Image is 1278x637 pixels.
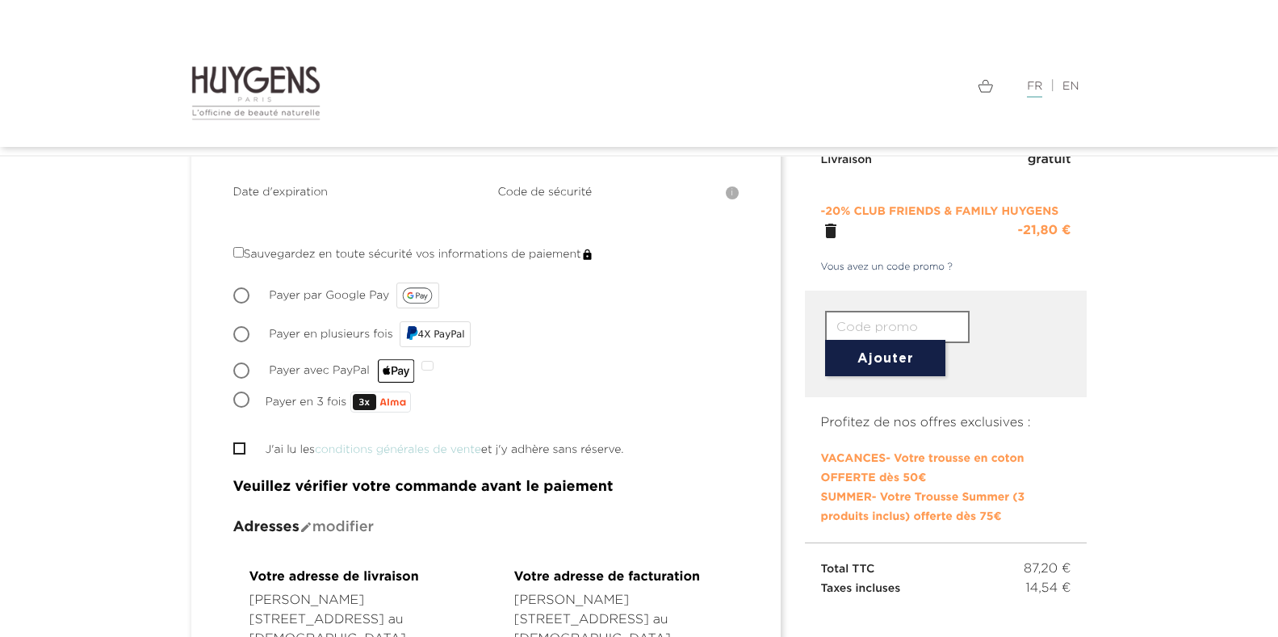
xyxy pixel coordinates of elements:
span: Payer par Google Pay [269,290,389,301]
div: -21,80 € [1018,221,1071,241]
span: Livraison [821,154,873,166]
span: -20% CLUB FRIENDS & FAMILY HUYGENS [821,206,1059,217]
a:  [821,221,840,241]
span: Modifier [300,520,374,534]
span: - Votre Trousse Summer (3 produits inclus) offerte dès 75€ [821,492,1025,522]
label: Sauvegardez en toute sécurité vos informations de paiement [233,246,593,263]
img: google_pay [402,287,433,304]
span: 4X PayPal [418,329,465,340]
span: Total TTC [821,564,875,575]
p: Profitez de nos offres exclusives : [805,397,1087,433]
span: 87,20 € [1024,559,1071,579]
span: Payer en plusieurs fois [269,329,392,340]
span: Payer en 3 fois [266,396,347,408]
div: | [652,77,1087,96]
iframe: PayPal Message 1 [821,598,1071,623]
label: Code de sécurité [498,176,593,202]
input: Sauvegardez en toute sécurité vos informations de paiementlock [233,247,244,258]
span: SUMMER [821,492,872,503]
input: Code promo [825,311,970,343]
h4: Votre adresse de facturation [514,571,723,585]
iframe: paypal_card_cvv_field [498,202,739,240]
img: lock [581,249,593,261]
span: 14,54 € [1025,579,1071,598]
h4: Veuillez vérifier votre commande avant le paiement [233,480,739,496]
span: - Votre trousse en coton OFFERTE dès 50€ [821,453,1024,484]
button: Ajouter [825,340,945,376]
label: Date d'expiration [233,176,328,201]
h4: Adresses [233,520,739,536]
i: mode_edit [300,521,312,534]
label: J'ai lu les et j'y adhère sans réserve. [266,442,624,459]
a: Vous avez un code promo ? [805,260,953,274]
a: conditions générales de vente [315,444,481,455]
span: Taxes incluses [821,583,901,594]
span: gratuit [1028,150,1071,170]
iframe: paypal_card_expiry_field [233,201,474,239]
span: Payer avec PayPal [269,365,415,376]
img: p3x_logo.svg [350,392,411,413]
div: i [726,186,739,199]
img: Huygens logo [191,65,321,121]
span: VACANCES [821,453,886,464]
h4: Votre adresse de livraison [249,571,458,585]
